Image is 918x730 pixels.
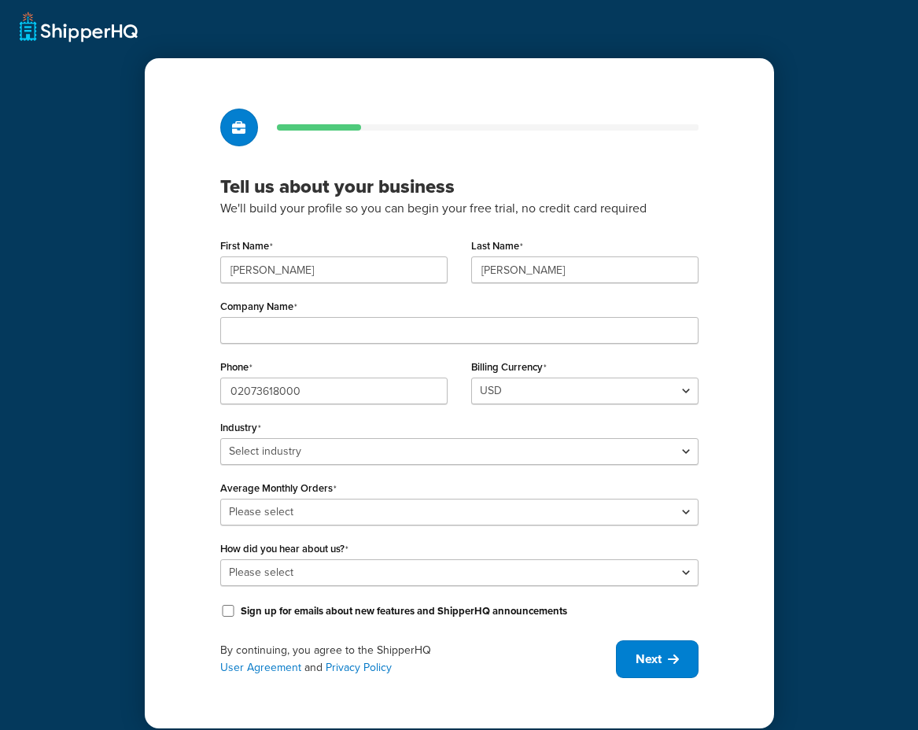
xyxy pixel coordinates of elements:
a: User Agreement [220,659,301,676]
a: Privacy Policy [326,659,392,676]
label: First Name [220,240,273,253]
button: Next [616,640,699,678]
span: Next [636,651,662,668]
label: Company Name [220,300,297,313]
label: Last Name [471,240,523,253]
p: We'll build your profile so you can begin your free trial, no credit card required [220,198,699,219]
label: Phone [220,361,253,374]
label: Sign up for emails about new features and ShipperHQ announcements [241,604,567,618]
h3: Tell us about your business [220,175,699,198]
label: How did you hear about us? [220,543,348,555]
label: Billing Currency [471,361,547,374]
label: Average Monthly Orders [220,482,337,495]
div: By continuing, you agree to the ShipperHQ and [220,642,616,677]
label: Industry [220,422,261,434]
